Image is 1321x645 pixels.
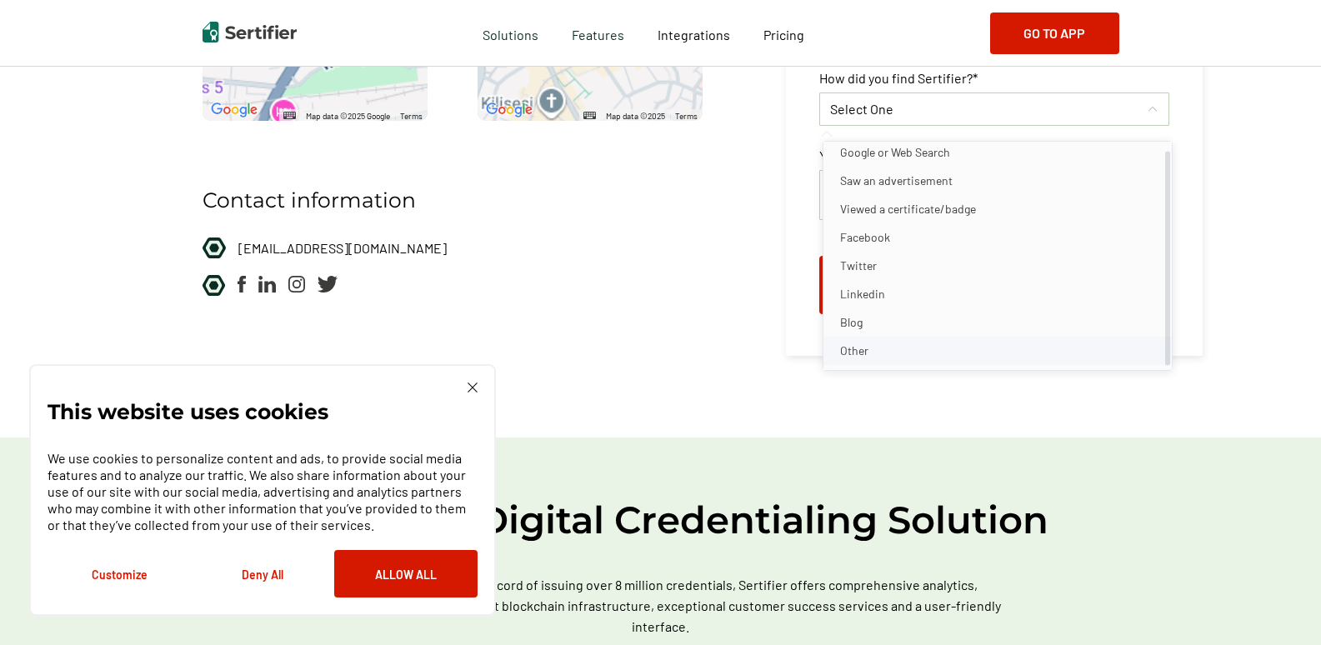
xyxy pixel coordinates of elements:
h2: Top Rated Digital Credentialing Solution [161,496,1161,544]
img: twitter-logo [318,276,338,292]
img: instagram-logo [288,276,305,292]
span: Saw an advertisement [840,173,953,187]
a: Terms (opens in new tab) [400,111,423,121]
span: Select One [830,101,893,117]
span: Pricing [763,27,804,42]
img: List Icon [203,275,226,296]
img: Sertifier | Digital Credentialing Platform [203,22,297,42]
img: linkedin-logo [258,276,276,292]
button: Deny All [191,550,334,597]
span: Blog [840,315,863,329]
span: Twitter [840,258,877,272]
span: Facebook [840,230,890,244]
img: facebook-logo [238,276,245,292]
button: Allow All [334,550,478,597]
span: Other [840,343,868,357]
a: Integrations [658,22,730,43]
a: Terms (opens in new tab) [675,111,698,121]
a: [EMAIL_ADDRESS][DOMAIN_NAME] [238,237,447,258]
span: Solutions [483,22,538,43]
span: Linkedin [840,287,885,301]
p: Contact information [203,183,643,217]
button: Send [819,256,1169,314]
button: Keyboard shortcuts [583,110,595,122]
a: Open this area in Google Maps (opens a new window) [482,99,537,121]
img: Google [207,99,262,121]
span: Map data ©2025 Google [306,111,390,121]
span: Integrations [658,27,730,42]
a: Open this area in Google Maps (opens a new window) [207,99,262,121]
p: With a remarkable track record of issuing over 8 million credentials, Sertifier offers comprehens... [311,574,1011,637]
span: Viewed a certificate/badge [840,202,976,216]
p: This website uses cookies [48,403,328,420]
span: [EMAIL_ADDRESS][DOMAIN_NAME] [238,240,447,256]
span: Map data ©2025 [606,111,665,121]
button: Keyboard shortcuts [283,110,295,122]
span: How did you find Sertifier?* [819,67,978,88]
span: Your message* [819,145,907,166]
button: Customize [48,550,191,597]
img: Google [482,99,537,121]
iframe: Chat Widget [1238,565,1321,645]
a: Pricing [763,22,804,43]
img: List Icon [203,237,226,258]
button: Go to App [990,12,1119,54]
img: Cookie Popup Close [468,382,478,392]
span: Google or Web Search [840,145,950,159]
p: We use cookies to personalize content and ads, to provide social media features and to analyze ou... [48,450,478,533]
span: Features [572,22,624,43]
